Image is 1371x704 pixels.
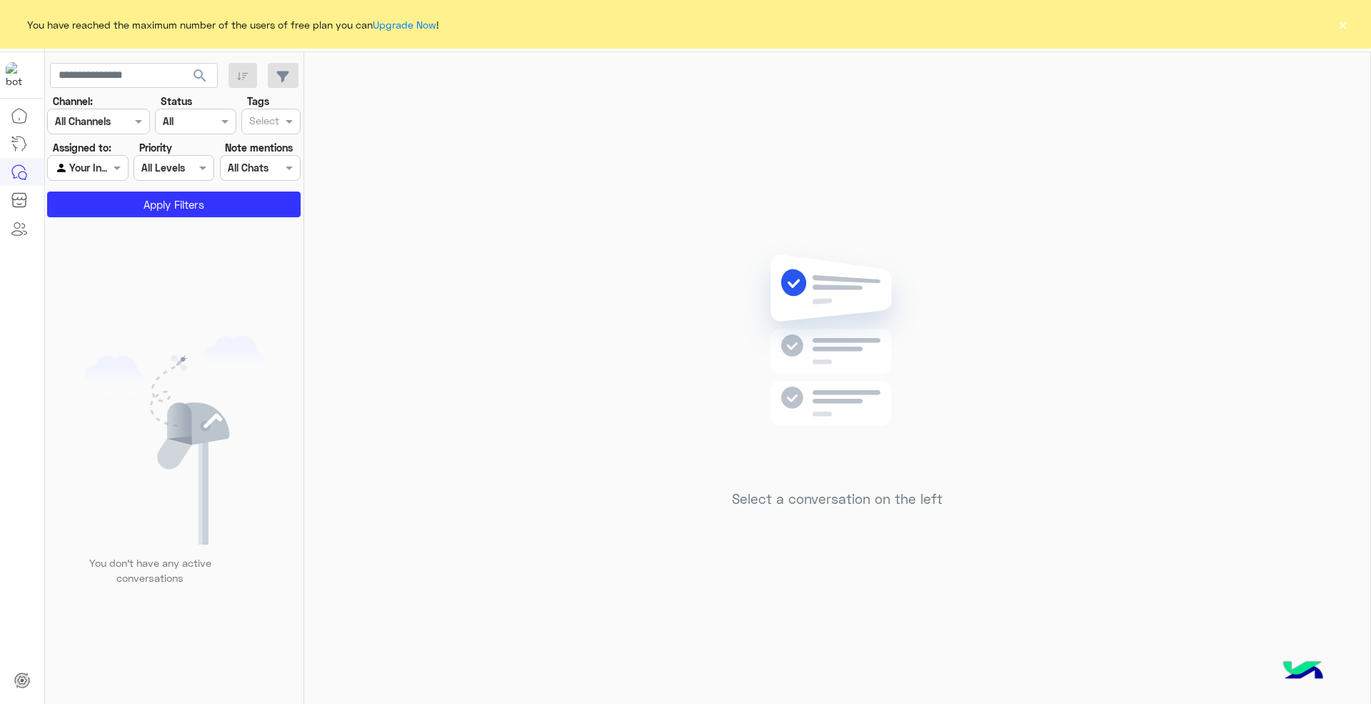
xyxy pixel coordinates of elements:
img: no messages [734,243,940,480]
h5: Select a conversation on the left [732,491,943,507]
label: Status [161,94,192,109]
label: Priority [139,140,172,155]
label: Assigned to: [53,140,111,155]
span: You have reached the maximum number of the users of free plan you can ! [27,17,438,32]
img: empty users [84,336,264,545]
img: 713415422032625 [6,62,31,88]
label: Channel: [53,94,93,109]
button: × [1335,17,1350,31]
button: search [183,63,218,94]
div: Select [247,113,279,132]
p: You don’t have any active conversations [78,555,222,586]
a: Upgrade Now [373,19,436,31]
label: Tags [247,94,269,109]
label: Note mentions [225,140,293,155]
span: search [191,67,209,84]
img: hulul-logo.png [1278,647,1328,697]
button: Apply Filters [47,192,301,217]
